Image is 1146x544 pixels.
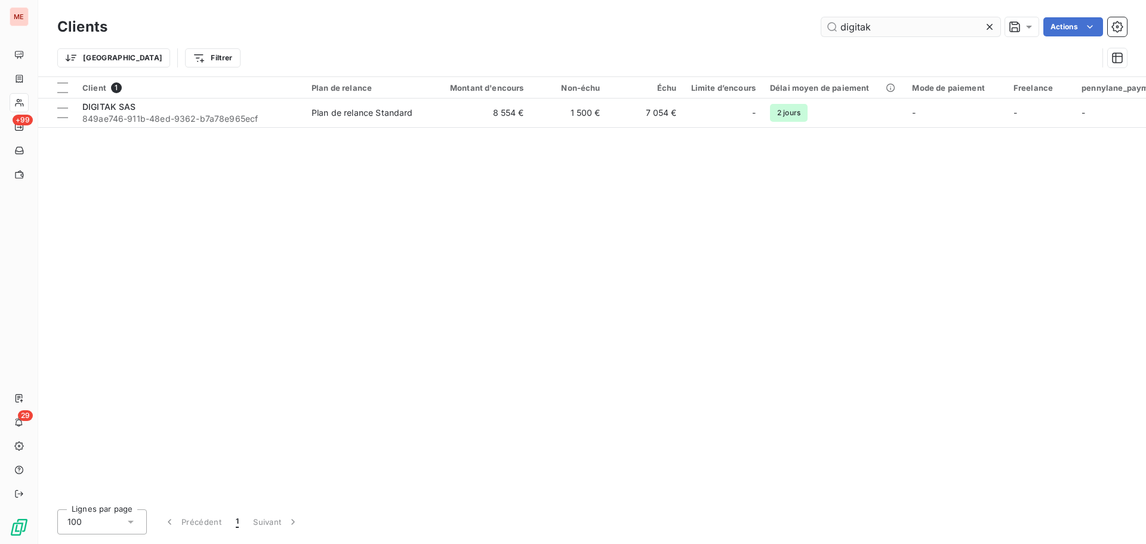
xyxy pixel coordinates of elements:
[10,518,29,537] img: Logo LeanPay
[429,99,531,127] td: 8 554 €
[82,102,136,112] span: DIGITAK SAS
[82,83,106,93] span: Client
[312,83,421,93] div: Plan de relance
[67,516,82,528] span: 100
[111,82,122,93] span: 1
[821,17,1000,36] input: Rechercher
[13,115,33,125] span: +99
[615,83,677,93] div: Échu
[912,83,999,93] div: Mode de paiement
[82,113,297,125] span: 849ae746-911b-48ed-9362-b7a78e965ecf
[538,83,600,93] div: Non-échu
[1043,17,1103,36] button: Actions
[57,48,170,67] button: [GEOGRAPHIC_DATA]
[436,83,524,93] div: Montant d'encours
[770,83,898,93] div: Délai moyen de paiement
[156,509,229,534] button: Précédent
[246,509,306,534] button: Suivant
[691,83,756,93] div: Limite d’encours
[1082,107,1085,118] span: -
[57,16,107,38] h3: Clients
[229,509,246,534] button: 1
[752,107,756,119] span: -
[531,99,608,127] td: 1 500 €
[312,107,413,119] div: Plan de relance Standard
[1013,107,1017,118] span: -
[236,516,239,528] span: 1
[10,7,29,26] div: ME
[608,99,684,127] td: 7 054 €
[770,104,808,122] span: 2 jours
[18,410,33,421] span: 29
[1105,503,1134,532] iframe: Intercom live chat
[185,48,240,67] button: Filtrer
[912,107,916,118] span: -
[1013,83,1067,93] div: Freelance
